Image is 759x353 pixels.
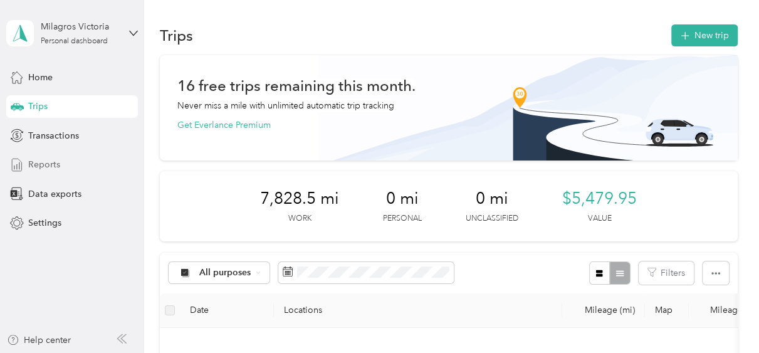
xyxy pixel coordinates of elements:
span: 0 mi [386,189,419,209]
h1: Trips [160,29,193,42]
span: 7,828.5 mi [260,189,339,209]
img: Banner [318,55,738,161]
p: Never miss a mile with unlimited automatic trip tracking [177,99,394,112]
span: All purposes [199,268,251,277]
button: Filters [639,261,694,285]
th: Map [645,293,689,328]
p: Unclassified [466,213,518,224]
th: Locations [274,293,562,328]
span: Settings [28,216,61,229]
span: Reports [28,158,60,171]
span: Home [28,71,53,84]
button: New trip [671,24,738,46]
th: Mileage (mi) [562,293,645,328]
span: 0 mi [476,189,508,209]
h1: 16 free trips remaining this month. [177,79,416,92]
span: Transactions [28,129,79,142]
span: Data exports [28,187,81,201]
p: Personal [383,213,422,224]
div: Milagros Victoria [41,20,119,33]
button: Help center [7,334,71,347]
button: Get Everlance Premium [177,119,271,132]
span: $5,479.95 [562,189,637,209]
div: Personal dashboard [41,38,108,45]
th: Date [180,293,274,328]
iframe: Everlance-gr Chat Button Frame [689,283,759,353]
p: Work [288,213,311,224]
span: Trips [28,100,48,113]
p: Value [588,213,612,224]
